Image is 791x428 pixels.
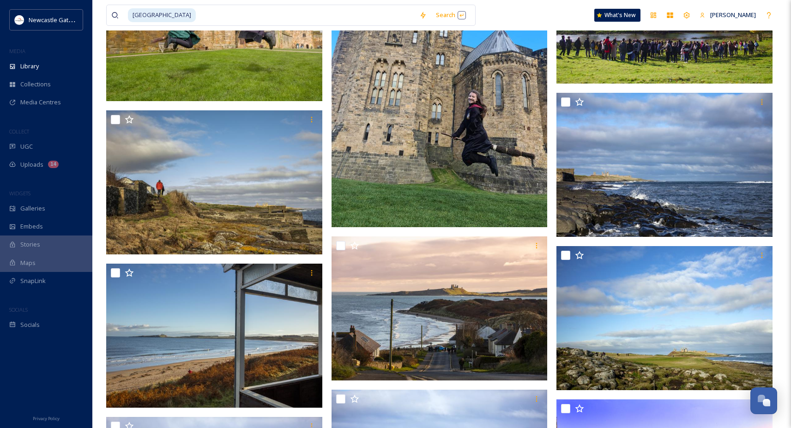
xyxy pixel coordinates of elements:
[106,264,322,408] img: 021 Low Newton.JPG
[20,240,40,249] span: Stories
[29,15,114,24] span: Newcastle Gateshead Initiative
[20,204,45,213] span: Galleries
[20,142,33,151] span: UGC
[106,110,322,254] img: 011 Craster.JPG
[20,80,51,89] span: Collections
[710,11,756,19] span: [PERSON_NAME]
[20,222,43,231] span: Embeds
[20,320,40,329] span: Socials
[33,412,60,423] a: Privacy Policy
[9,306,28,313] span: SOCIALS
[15,15,24,24] img: DqD9wEUd_400x400.jpg
[20,277,46,285] span: SnapLink
[33,416,60,422] span: Privacy Policy
[9,190,30,197] span: WIDGETS
[128,8,196,22] span: [GEOGRAPHIC_DATA]
[556,93,773,237] img: 014 Craster.JPG
[332,236,548,380] img: 001 Low Newton.JPG
[20,160,43,169] span: Uploads
[20,62,39,71] span: Library
[750,387,777,414] button: Open Chat
[556,246,773,390] img: 023 Craster.JPG
[695,6,761,24] a: [PERSON_NAME]
[431,6,471,24] div: Search
[9,48,25,54] span: MEDIA
[48,161,59,168] div: 14
[20,98,61,107] span: Media Centres
[594,9,640,22] a: What's New
[20,259,36,267] span: Maps
[9,128,29,135] span: COLLECT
